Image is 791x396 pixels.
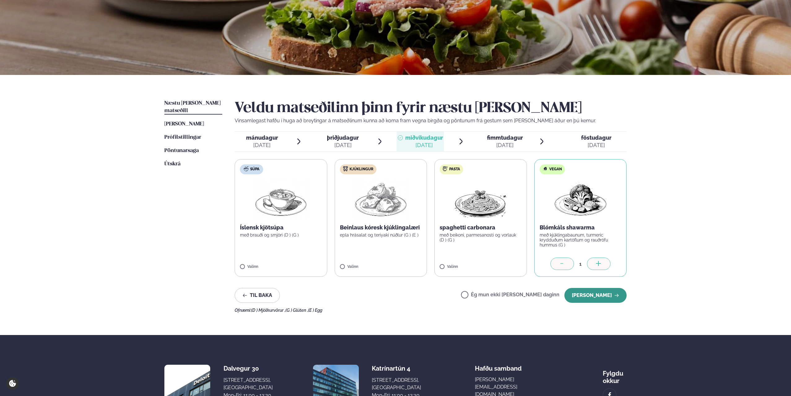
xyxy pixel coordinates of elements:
[440,233,522,242] p: með beikoni, parmesanosti og vorlauk (D ) (G )
[453,179,508,219] img: Spagetti.png
[327,134,359,141] span: þriðjudagur
[244,166,249,171] img: soup.svg
[354,179,408,219] img: Chicken-thighs.png
[487,134,523,141] span: fimmtudagur
[164,147,199,154] a: Pöntunarsaga
[553,179,608,219] img: Vegan.png
[164,100,222,115] a: Næstu [PERSON_NAME] matseðill
[246,134,278,141] span: mánudagur
[443,166,448,171] img: pasta.svg
[350,167,373,172] span: Kjúklingur
[164,160,180,168] a: Útskrá
[372,365,421,372] div: Katrínartún 4
[343,166,348,171] img: chicken.svg
[164,135,201,140] span: Prófílstillingar
[543,166,548,171] img: Vegan.svg
[327,141,359,149] div: [DATE]
[164,161,180,167] span: Útskrá
[475,360,522,372] span: Hafðu samband
[564,288,627,303] button: [PERSON_NAME]
[6,377,19,390] a: Cookie settings
[449,167,460,172] span: Pasta
[235,288,280,303] button: Til baka
[250,167,259,172] span: Súpa
[235,100,627,117] h2: Veldu matseðilinn þinn fyrir næstu [PERSON_NAME]
[603,365,627,385] div: Fylgdu okkur
[285,308,308,313] span: (G ) Glúten ,
[340,233,422,237] p: epla hrásalat og teriyaki núðlur (G ) (E )
[164,121,204,127] span: [PERSON_NAME]
[224,365,273,372] div: Dalvegur 30
[581,141,611,149] div: [DATE]
[540,233,622,247] p: með kjúklingabaunum, turmeric krydduðum kartöflum og rauðrófu hummus (G )
[549,167,562,172] span: Vegan
[235,308,627,313] div: Ofnæmi:
[405,134,443,141] span: miðvikudagur
[251,308,285,313] span: (D ) Mjólkurvörur ,
[405,141,443,149] div: [DATE]
[235,117,627,124] p: Vinsamlegast hafðu í huga að breytingar á matseðlinum kunna að koma fram vegna birgða og pöntunum...
[246,141,278,149] div: [DATE]
[540,224,622,231] p: Blómkáls shawarma
[240,224,322,231] p: Íslensk kjötsúpa
[254,179,308,219] img: Soup.png
[308,308,322,313] span: (E ) Egg
[487,141,523,149] div: [DATE]
[224,376,273,391] div: [STREET_ADDRESS], [GEOGRAPHIC_DATA]
[372,376,421,391] div: [STREET_ADDRESS], [GEOGRAPHIC_DATA]
[164,120,204,128] a: [PERSON_NAME]
[581,134,611,141] span: föstudagur
[164,101,221,113] span: Næstu [PERSON_NAME] matseðill
[164,148,199,153] span: Pöntunarsaga
[340,224,422,231] p: Beinlaus kóresk kjúklingalæri
[164,134,201,141] a: Prófílstillingar
[574,260,587,268] div: 1
[440,224,522,231] p: spaghetti carbonara
[240,233,322,237] p: með brauði og smjöri (D ) (G )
